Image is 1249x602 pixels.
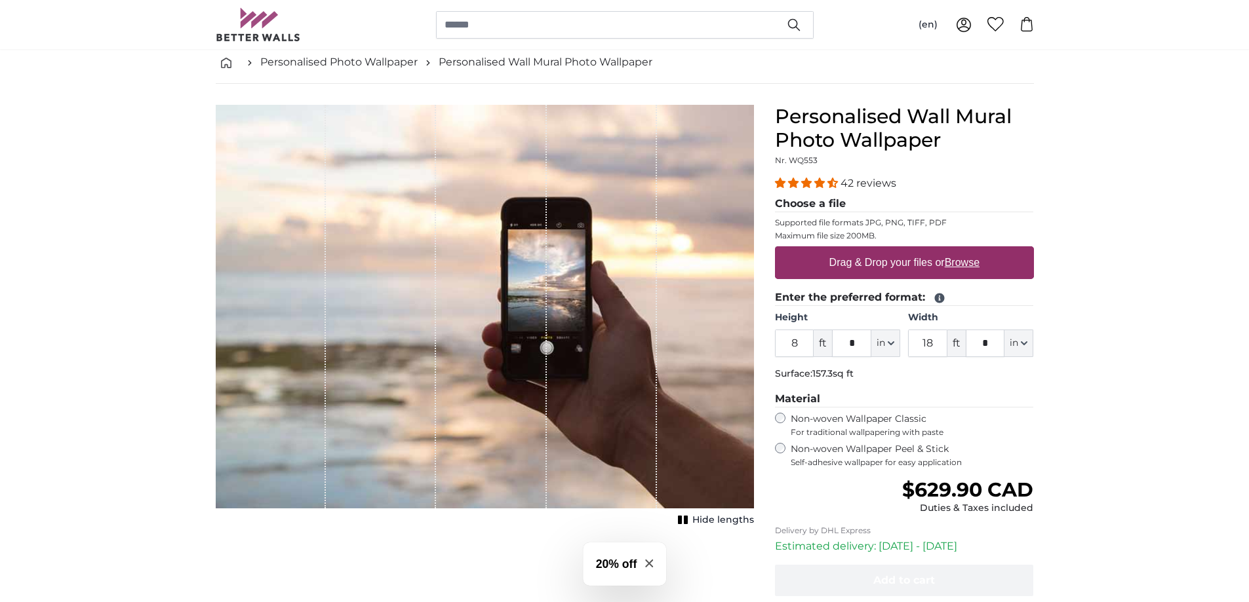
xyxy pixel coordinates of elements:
[791,413,1034,438] label: Non-woven Wallpaper Classic
[775,217,1034,228] p: Supported file formats JPG, PNG, TIFF, PDF
[775,311,900,324] label: Height
[1010,337,1018,350] span: in
[260,54,418,70] a: Personalised Photo Wallpaper
[1004,329,1033,357] button: in
[908,13,948,37] button: (en)
[908,311,1033,324] label: Width
[791,457,1034,468] span: Self-adhesive wallpaper for easy application
[775,391,1034,407] legend: Material
[775,231,1034,241] p: Maximum file size 200MB.
[216,105,754,529] div: 1 of 1
[775,105,1034,152] h1: Personalised Wall Mural Photo Wallpaper
[812,367,854,379] span: 157.3sq ft
[791,427,1034,438] span: For traditional wallpapering with paste
[947,329,966,357] span: ft
[823,250,984,276] label: Drag & Drop your files or
[877,337,885,350] span: in
[902,502,1033,515] div: Duties & Taxes included
[775,525,1034,536] p: Delivery by DHL Express
[775,196,1034,212] legend: Choose a file
[775,290,1034,306] legend: Enter the preferred format:
[439,54,652,70] a: Personalised Wall Mural Photo Wallpaper
[674,511,754,529] button: Hide lengths
[692,514,754,527] span: Hide lengths
[902,478,1033,502] span: $629.90 CAD
[775,177,841,189] span: 4.38 stars
[775,538,1034,554] p: Estimated delivery: [DATE] - [DATE]
[791,443,1034,468] label: Non-woven Wallpaper Peel & Stick
[775,155,818,165] span: Nr. WQ553
[814,329,832,357] span: ft
[775,367,1034,381] p: Surface:
[945,257,980,268] u: Browse
[775,565,1034,596] button: Add to cart
[216,8,301,41] img: Betterwalls
[871,329,900,357] button: in
[216,41,1034,84] nav: breadcrumbs
[841,177,896,189] span: 42 reviews
[873,574,935,586] span: Add to cart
